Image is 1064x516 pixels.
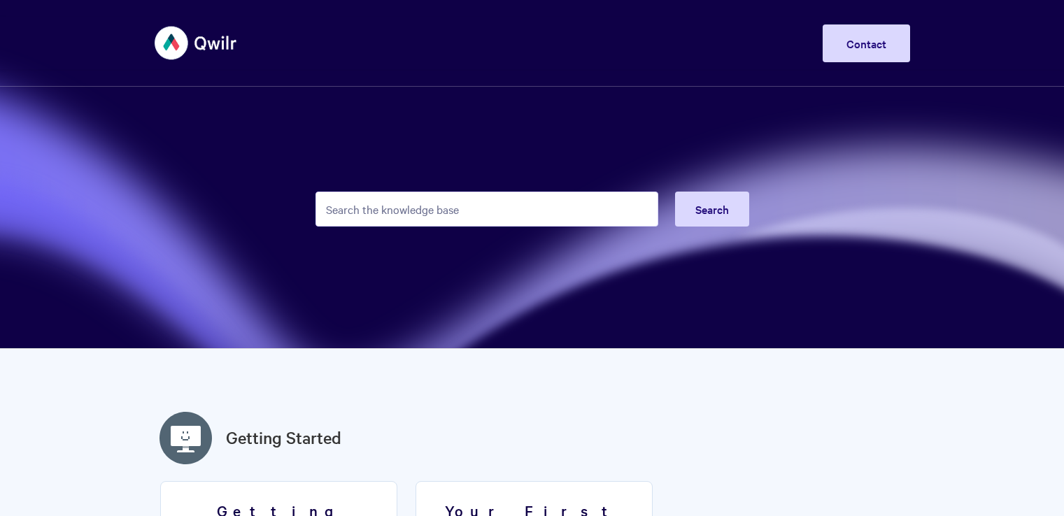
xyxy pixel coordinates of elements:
[823,24,910,62] a: Contact
[226,425,341,450] a: Getting Started
[695,201,729,217] span: Search
[675,192,749,227] button: Search
[315,192,658,227] input: Search the knowledge base
[155,17,238,69] img: Qwilr Help Center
